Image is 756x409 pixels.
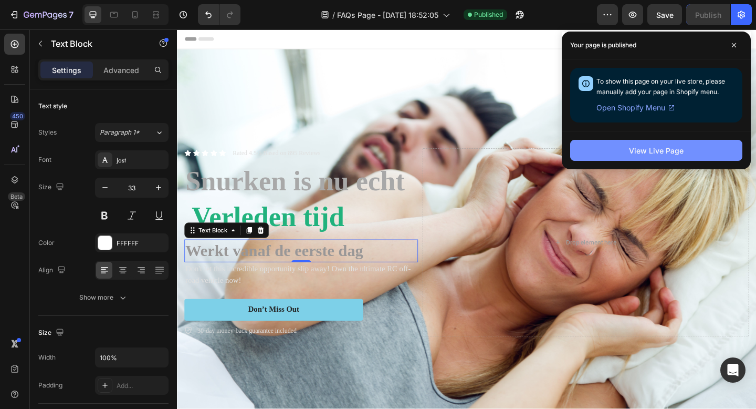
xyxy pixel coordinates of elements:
div: Align [38,263,68,278]
input: Auto [96,348,168,367]
span: Paragraph 1* [100,128,140,137]
div: Color [38,238,55,248]
div: Open Intercom Messenger [720,357,745,383]
div: Beta [8,192,25,201]
div: Undo/Redo [198,4,240,25]
button: 7 [4,4,78,25]
p: Settings [52,65,81,76]
div: Font [38,155,51,165]
button: View Live Page [570,140,742,161]
div: Show more [79,292,128,303]
div: Size [38,180,66,195]
div: Text style [38,101,67,111]
button: Publish [686,4,730,25]
div: Drop element here [423,228,478,236]
div: FFFFFF [117,239,166,248]
button: Save [647,4,682,25]
button: Paragraph 1* [95,123,169,142]
span: Published [474,10,503,19]
span: FAQs Page - [DATE] 18:52:05 [337,9,438,21]
div: Padding [38,381,62,390]
button: Show more [38,288,169,307]
div: Jost [117,156,166,165]
div: Add... [117,381,166,391]
p: Advanced [103,65,139,76]
div: Publish [695,9,721,21]
p: Text Block [51,37,140,50]
span: To show this page on your live store, please manually add your page in Shopify menu. [596,77,725,96]
span: Open Shopify Menu [596,101,665,114]
p: 7 [69,8,73,21]
div: Width [38,353,56,362]
div: Size [38,326,66,340]
iframe: Design area [177,29,756,409]
div: Styles [38,128,57,137]
p: Your page is published [570,40,636,50]
div: 450 [10,112,25,120]
div: View Live Page [629,145,684,156]
span: Save [656,11,674,19]
span: / [332,9,335,21]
